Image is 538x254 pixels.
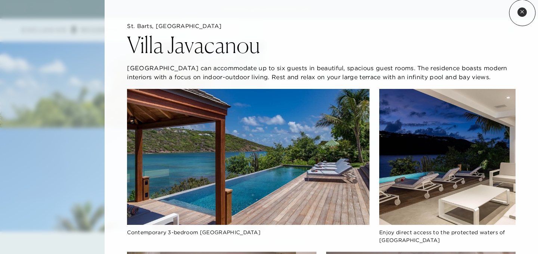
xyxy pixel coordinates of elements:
[379,229,505,244] span: Enjoy direct access to the protected waters of [GEOGRAPHIC_DATA]
[127,63,516,81] p: [GEOGRAPHIC_DATA] can accommodate up to six guests in beautiful, spacious guest rooms. The reside...
[127,22,516,30] h5: St. Barts, [GEOGRAPHIC_DATA]
[504,220,538,254] iframe: Qualified Messenger
[127,34,260,56] h2: Villa Javacanou
[127,229,260,236] span: Contemporary 3-bedroom [GEOGRAPHIC_DATA]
